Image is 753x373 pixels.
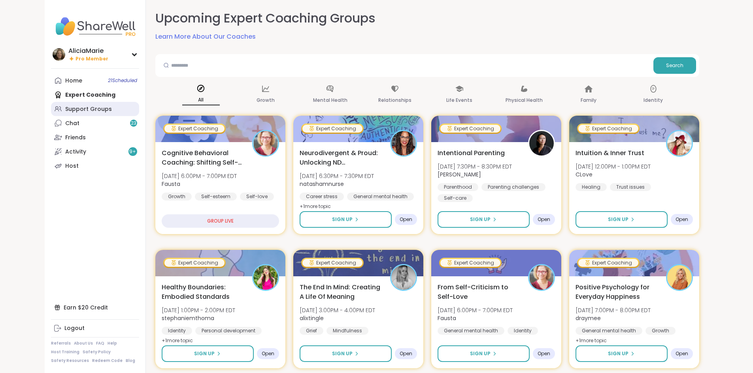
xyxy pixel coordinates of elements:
[446,96,472,105] p: Life Events
[438,345,530,362] button: Sign Up
[162,148,243,167] span: Cognitive Behavioral Coaching: Shifting Self-Talk
[470,350,491,357] span: Sign Up
[74,341,93,346] a: About Us
[51,144,139,159] a: Activity9+
[578,259,638,267] div: Expert Coaching
[438,183,478,191] div: Parenthood
[391,265,416,290] img: alixtingle
[51,321,139,336] a: Logout
[576,171,593,178] b: CLove
[438,306,513,314] span: [DATE] 6:00PM - 7:00PM EDT
[240,193,274,201] div: Self-love
[51,102,139,116] a: Support Groups
[162,345,254,362] button: Sign Up
[300,306,375,314] span: [DATE] 3:00PM - 4:00PM EDT
[667,265,692,290] img: draymee
[253,265,278,290] img: stephaniemthoma
[576,327,642,335] div: General mental health
[676,216,688,223] span: Open
[65,120,79,127] div: Chat
[162,214,279,228] div: GROUP LIVE
[391,131,416,156] img: natashamnurse
[108,77,137,84] span: 21 Scheduled
[96,341,104,346] a: FAQ
[300,314,324,322] b: alixtingle
[529,265,554,290] img: Fausta
[51,349,79,355] a: Host Training
[378,96,411,105] p: Relationships
[608,216,628,223] span: Sign Up
[667,131,692,156] img: CLove
[194,350,215,357] span: Sign Up
[51,73,139,88] a: Home21Scheduled
[440,259,500,267] div: Expert Coaching
[155,9,376,27] h2: Upcoming Expert Coaching Groups
[576,163,651,171] span: [DATE] 12:00PM - 1:00PM EDT
[64,324,85,332] div: Logout
[51,116,139,130] a: Chat23
[51,159,139,173] a: Host
[65,162,79,170] div: Host
[51,358,89,364] a: Safety Resources
[347,193,414,201] div: General mental health
[529,131,554,156] img: Natasha
[438,171,481,178] b: [PERSON_NAME]
[508,327,538,335] div: Identity
[162,306,235,314] span: [DATE] 1:00PM - 2:00PM EDT
[129,148,136,155] span: 9 +
[155,32,256,41] a: Learn More About Our Coaches
[300,345,392,362] button: Sign Up
[506,96,543,105] p: Physical Health
[300,327,323,335] div: Grief
[610,183,651,191] div: Trust issues
[576,306,651,314] span: [DATE] 7:00PM - 8:00PM EDT
[332,350,353,357] span: Sign Up
[438,327,504,335] div: General mental health
[257,96,275,105] p: Growth
[576,345,668,362] button: Sign Up
[576,283,657,302] span: Positive Psychology for Everyday Happiness
[182,95,220,105] p: All
[313,96,347,105] p: Mental Health
[300,283,381,302] span: The End In Mind: Creating A Life Of Meaning
[162,327,192,335] div: Identity
[302,125,362,133] div: Expert Coaching
[438,283,519,302] span: From Self-Criticism to Self-Love
[538,216,550,223] span: Open
[576,183,607,191] div: Healing
[108,341,117,346] a: Help
[162,193,192,201] div: Growth
[481,183,545,191] div: Parenting challenges
[438,163,512,171] span: [DATE] 7:30PM - 8:30PM EDT
[300,148,381,167] span: Neurodivergent & Proud: Unlocking ND Superpowers
[131,120,136,127] span: 23
[164,259,225,267] div: Expert Coaching
[332,216,353,223] span: Sign Up
[644,96,663,105] p: Identity
[653,57,696,74] button: Search
[438,148,505,158] span: Intentional Parenting
[51,300,139,315] div: Earn $20 Credit
[162,314,214,322] b: stephaniemthoma
[538,351,550,357] span: Open
[326,327,368,335] div: Mindfulness
[302,259,362,267] div: Expert Coaching
[53,48,65,61] img: AliciaMarie
[300,180,344,188] b: natashamnurse
[581,96,596,105] p: Family
[262,351,274,357] span: Open
[578,125,638,133] div: Expert Coaching
[576,148,644,158] span: Intuition & Inner Trust
[300,211,392,228] button: Sign Up
[126,358,135,364] a: Blog
[576,211,668,228] button: Sign Up
[195,327,262,335] div: Personal development
[51,341,71,346] a: Referrals
[300,172,374,180] span: [DATE] 6:30PM - 7:30PM EDT
[576,314,601,322] b: draymee
[164,125,225,133] div: Expert Coaching
[300,193,344,201] div: Career stress
[65,148,86,156] div: Activity
[51,130,139,144] a: Friends
[608,350,628,357] span: Sign Up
